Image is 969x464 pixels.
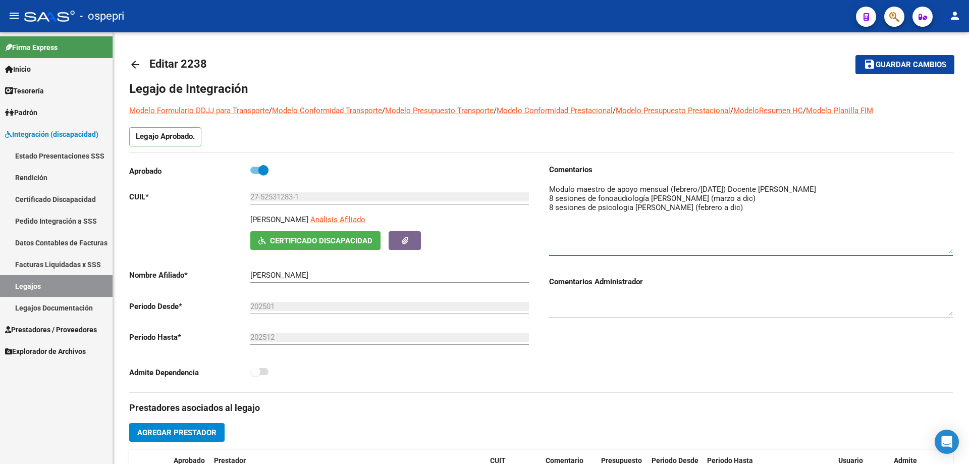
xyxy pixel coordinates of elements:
span: Inicio [5,64,31,75]
span: Certificado Discapacidad [270,236,372,245]
mat-icon: menu [8,10,20,22]
p: CUIL [129,191,250,202]
span: Firma Express [5,42,58,53]
span: Tesorería [5,85,44,96]
h3: Comentarios [549,164,953,175]
a: Modelo Conformidad Transporte [272,106,382,115]
span: Prestadores / Proveedores [5,324,97,335]
button: Certificado Discapacidad [250,231,381,250]
span: Agregar Prestador [137,428,217,437]
a: Modelo Planilla FIM [806,106,873,115]
a: Modelo Conformidad Prestacional [497,106,613,115]
p: Nombre Afiliado [129,270,250,281]
span: Editar 2238 [149,58,207,70]
span: Guardar cambios [876,61,946,70]
span: Explorador de Archivos [5,346,86,357]
mat-icon: arrow_back [129,59,141,71]
mat-icon: person [949,10,961,22]
button: Guardar cambios [855,55,954,74]
p: Admite Dependencia [129,367,250,378]
h3: Comentarios Administrador [549,276,953,287]
button: Agregar Prestador [129,423,225,442]
h3: Prestadores asociados al legajo [129,401,953,415]
p: [PERSON_NAME] [250,214,308,225]
a: Modelo Presupuesto Transporte [385,106,494,115]
p: Legajo Aprobado. [129,127,201,146]
span: Análisis Afiliado [310,215,365,224]
div: Open Intercom Messenger [935,430,959,454]
mat-icon: save [864,58,876,70]
h1: Legajo de Integración [129,81,953,97]
span: - ospepri [80,5,124,27]
a: ModeloResumen HC [733,106,803,115]
span: Integración (discapacidad) [5,129,98,140]
p: Periodo Desde [129,301,250,312]
span: Padrón [5,107,37,118]
p: Aprobado [129,166,250,177]
a: Modelo Formulario DDJJ para Transporte [129,106,269,115]
a: Modelo Presupuesto Prestacional [616,106,730,115]
p: Periodo Hasta [129,332,250,343]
